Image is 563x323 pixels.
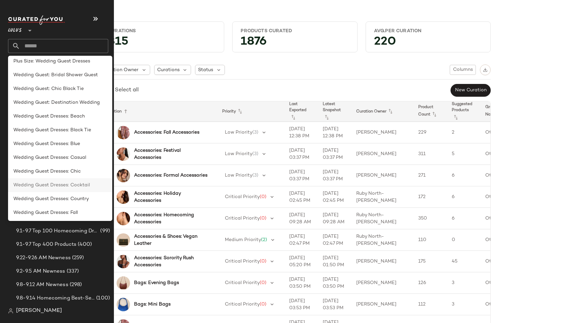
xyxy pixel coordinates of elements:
[134,190,209,204] b: Accessories: Holiday Accessories
[260,280,266,285] span: (0)
[261,237,267,242] span: (2)
[95,147,110,154] span: (100)
[260,194,266,199] span: (0)
[351,208,413,229] td: Ruby North-[PERSON_NAME]
[453,67,473,73] span: Columns
[413,229,446,251] td: 110
[284,208,317,229] td: [DATE] 09:28 AM
[351,294,413,315] td: [PERSON_NAME]
[16,294,95,302] span: 9.8-9.14 Homecoming Best-Sellers
[95,174,110,181] span: (100)
[480,186,513,208] td: Other
[157,66,180,74] span: Curations
[117,190,130,204] img: 2753851_01_OM_2025-09-15.jpg
[317,165,351,186] td: [DATE] 03:37 PM
[11,66,17,73] img: svg%3e
[16,106,47,114] span: 1 ARIN TEST
[117,147,130,161] img: 2720031_01_OM_2025-08-05.jpg
[235,37,354,49] div: 1876
[284,251,317,272] td: [DATE] 05:20 PM
[351,186,413,208] td: Ruby North-[PERSON_NAME]
[134,147,209,161] b: Accessories: Festival Accessories
[134,301,171,308] b: Bags: Mini Bags
[117,169,130,182] img: 2735831_03_OM_2025-07-21.jpg
[480,229,513,251] td: Other
[480,208,513,229] td: Other
[317,101,351,122] th: Latest Snapshot
[480,143,513,165] td: Other
[450,65,476,75] button: Columns
[8,15,65,25] img: cfy_white_logo.C9jOOHJF.svg
[225,259,260,264] span: Critical Priority
[16,214,83,222] span: 9.15-9.21 Top 400 Products
[23,80,53,87] span: All Products
[241,28,349,34] div: Products Curated
[351,251,413,272] td: [PERSON_NAME]
[317,251,351,272] td: [DATE] 01:50 PM
[284,122,317,143] td: [DATE] 12:38 PM
[117,255,130,268] img: 2720251_01_OM_2025-08-18.jpg
[260,216,266,221] span: (0)
[115,86,139,94] div: Select all
[225,216,260,221] span: Critical Priority
[16,147,95,154] span: 8.15 Top 100 Homecoming Dresses
[374,28,482,34] div: Avg.per Curation
[108,28,216,34] div: Curations
[480,294,513,315] td: Other
[47,106,57,114] span: (24)
[413,208,446,229] td: 350
[317,143,351,165] td: [DATE] 03:37 PM
[16,187,71,195] span: 9.15-9.19 AM Newness
[134,212,209,226] b: Accessories: Homecoming Accessories
[446,101,480,122] th: Suggested Products
[16,133,94,141] span: 8.12 Top 25 Homecoming Styles
[8,308,13,314] img: svg%3e
[225,280,260,285] span: Critical Priority
[480,122,513,143] td: Other
[455,88,487,93] span: New Curation
[451,84,491,97] button: New Curation
[317,208,351,229] td: [DATE] 09:28 AM
[252,173,258,178] span: (3)
[16,281,68,289] span: 9.8-9.12 AM Newness
[134,255,209,269] b: Accessories: Sorority Rush Accessories
[317,229,351,251] td: [DATE] 02:47 PM
[16,254,71,262] span: 9.22-9.26 AM Newness
[23,93,67,101] span: Global Clipboards
[225,194,260,199] span: Critical Priority
[76,241,92,248] span: (400)
[351,143,413,165] td: [PERSON_NAME]
[480,101,513,122] th: Group Name
[284,272,317,294] td: [DATE] 03:50 PM
[260,259,266,264] span: (0)
[16,268,65,275] span: 9.2-9.5 AM Newness
[446,251,480,272] td: 45
[100,101,217,122] th: Curation
[317,186,351,208] td: [DATE] 02:45 PM
[446,272,480,294] td: 3
[284,229,317,251] td: [DATE] 02:47 PM
[446,143,480,165] td: 5
[21,66,48,74] span: Dashboard
[71,254,84,262] span: (259)
[413,143,446,165] td: 311
[8,23,22,35] span: Lulus
[95,160,110,168] span: (100)
[217,101,284,122] th: Priority
[413,251,446,272] td: 175
[117,233,130,247] img: 2682611_02_front_2025-09-19.jpg
[480,165,513,186] td: Other
[351,229,413,251] td: Ruby North-[PERSON_NAME]
[117,212,130,225] img: 2754491_01_OM_2025-09-19.jpg
[95,294,110,302] span: (100)
[16,160,95,168] span: 8.18-8.24 Top 100 Homecoming Dresses
[446,208,480,229] td: 6
[65,268,79,275] span: (337)
[198,66,213,74] span: Status
[317,294,351,315] td: [DATE] 03:53 PM
[16,174,95,181] span: 8.25-8.31 Homecoming Best-Sellers
[284,186,317,208] td: [DATE] 02:45 PM
[225,130,252,135] span: Low Priority
[413,294,446,315] td: 112
[413,272,446,294] td: 126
